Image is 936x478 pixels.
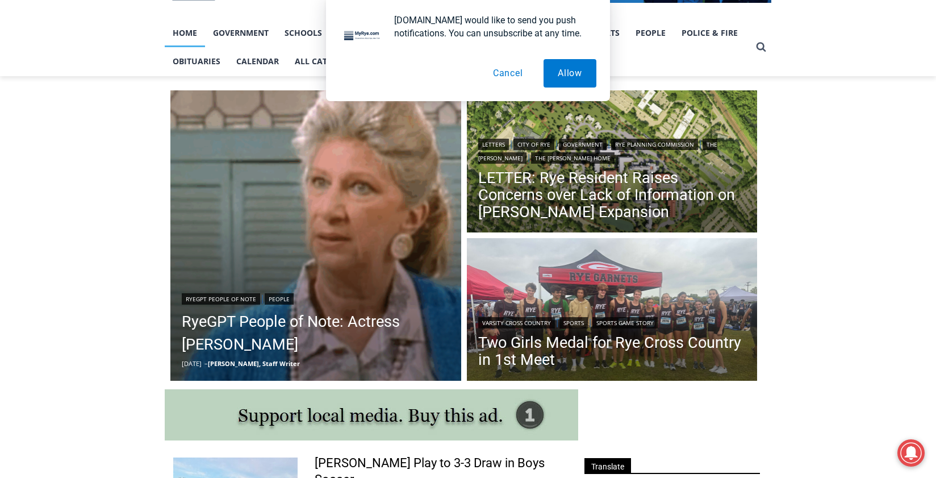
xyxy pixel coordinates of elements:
[182,291,450,305] div: |
[592,317,658,329] a: Sports Game Story
[182,359,202,368] time: [DATE]
[478,334,746,368] a: Two Girls Medal for Rye Cross Country in 1st Meet
[478,315,746,329] div: | |
[467,238,758,384] img: (PHOTO: The Rye Varsity Cross Country team after their first meet on Saturday, September 6, 2025....
[544,59,596,88] button: Allow
[559,317,588,329] a: Sports
[478,317,555,329] a: Varsity Cross Country
[559,139,607,150] a: Government
[273,110,550,142] a: Intern @ [DOMAIN_NAME]
[265,293,294,305] a: People
[531,152,615,164] a: The [PERSON_NAME] Home
[117,71,167,136] div: Located at [STREET_ADDRESS][PERSON_NAME]
[467,238,758,384] a: Read More Two Girls Medal for Rye Cross Country in 1st Meet
[182,310,450,356] a: RyeGPT People of Note: Actress [PERSON_NAME]
[170,90,461,381] img: (PHOTO: Sheridan in an episode of ALF. Public Domain.)
[478,139,509,150] a: Letters
[584,458,631,473] span: Translate
[3,117,111,160] span: Open Tues. - Sun. [PHONE_NUMBER]
[165,389,578,440] img: support local media, buy this ad
[170,90,461,381] a: Read More RyeGPT People of Note: Actress Liz Sheridan
[385,14,596,40] div: [DOMAIN_NAME] would like to send you push notifications. You can unsubscribe at any time.
[208,359,300,368] a: [PERSON_NAME], Staff Writer
[287,1,537,110] div: "I learned about the history of a place I’d honestly never considered even as a resident of [GEOG...
[479,59,537,88] button: Cancel
[478,136,746,164] div: | | | | |
[1,114,114,142] a: Open Tues. - Sun. [PHONE_NUMBER]
[513,139,554,150] a: City of Rye
[611,139,698,150] a: Rye Planning Commission
[340,14,385,59] img: notification icon
[478,169,746,221] a: LETTER: Rye Resident Raises Concerns over Lack of Information on [PERSON_NAME] Expansion
[182,293,260,305] a: RyeGPT People of Note
[204,359,208,368] span: –
[297,113,526,139] span: Intern @ [DOMAIN_NAME]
